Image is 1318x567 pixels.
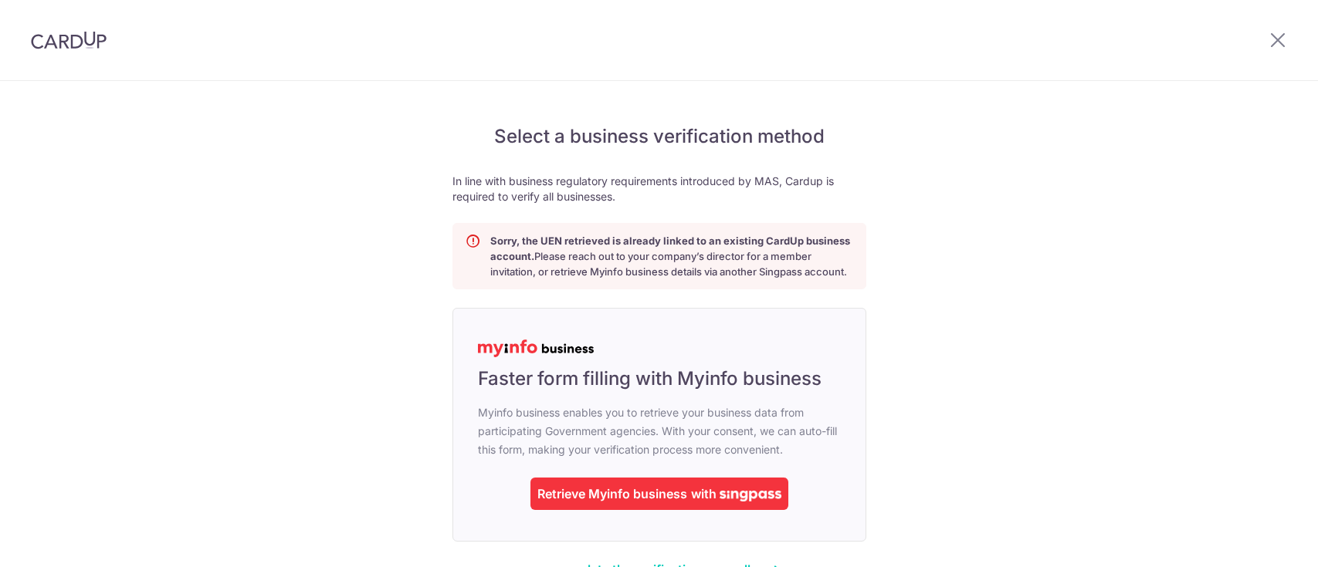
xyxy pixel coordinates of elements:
div: Retrieve Myinfo business [537,484,687,503]
img: CardUp [31,31,107,49]
span: with [691,486,717,501]
span: Myinfo business enables you to retrieve your business data from participating Government agencies... [478,403,841,459]
h5: Select a business verification method [452,124,866,149]
p: Please reach out to your company’s director for a member invitation, or retrieve Myinfo business ... [490,233,853,279]
b: Sorry, the UEN retrieved is already linked to an existing CardUp business account. [490,235,850,262]
iframe: Opens a widget where you can find more information [1219,521,1303,559]
span: Faster form filling with Myinfo business [478,366,822,391]
p: In line with business regulatory requirements introduced by MAS, Cardup is required to verify all... [452,174,866,204]
img: singpass [720,491,781,501]
a: Faster form filling with Myinfo business Myinfo business enables you to retrieve your business da... [452,308,866,542]
img: MyInfoLogo [478,339,594,357]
